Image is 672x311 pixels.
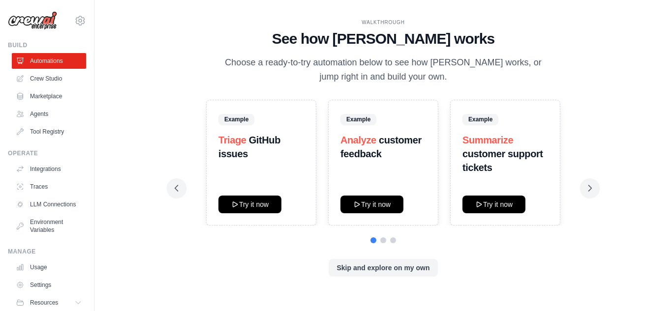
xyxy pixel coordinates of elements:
[218,114,254,125] span: Example
[8,41,86,49] div: Build
[30,299,58,307] span: Resources
[340,135,422,159] strong: customer feedback
[12,295,86,311] button: Resources
[12,214,86,238] a: Environment Variables
[462,148,543,173] strong: customer support tickets
[462,196,525,213] button: Try it now
[462,135,513,145] span: Summarize
[12,71,86,86] a: Crew Studio
[218,56,549,85] p: Choose a ready-to-try automation below to see how [PERSON_NAME] works, or jump right in and build...
[218,196,281,213] button: Try it now
[218,135,246,145] span: Triage
[12,106,86,122] a: Agents
[329,259,437,277] button: Skip and explore on my own
[8,248,86,255] div: Manage
[175,19,592,26] div: WALKTHROUGH
[12,88,86,104] a: Marketplace
[12,53,86,69] a: Automations
[340,135,376,145] span: Analyze
[623,264,672,311] iframe: Chat Widget
[218,135,280,159] strong: GitHub issues
[8,149,86,157] div: Operate
[12,277,86,293] a: Settings
[12,179,86,195] a: Traces
[340,196,403,213] button: Try it now
[340,114,376,125] span: Example
[462,114,498,125] span: Example
[12,259,86,275] a: Usage
[12,161,86,177] a: Integrations
[12,124,86,140] a: Tool Registry
[175,30,592,48] h1: See how [PERSON_NAME] works
[12,197,86,212] a: LLM Connections
[8,11,57,30] img: Logo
